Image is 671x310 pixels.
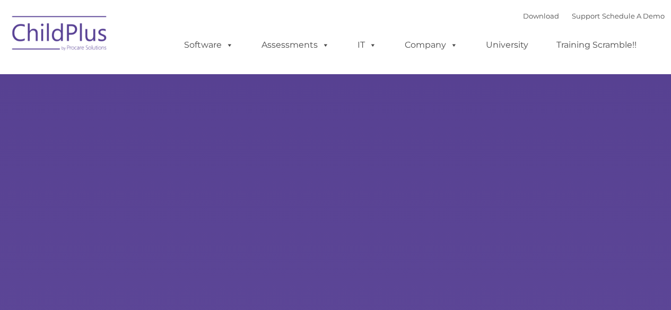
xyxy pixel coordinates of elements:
a: University [475,34,539,56]
a: IT [347,34,387,56]
font: | [523,12,665,20]
a: Company [394,34,468,56]
img: ChildPlus by Procare Solutions [7,8,113,61]
a: Schedule A Demo [602,12,665,20]
a: Training Scramble!! [546,34,647,56]
a: Download [523,12,559,20]
a: Assessments [251,34,340,56]
a: Software [173,34,244,56]
a: Support [572,12,600,20]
